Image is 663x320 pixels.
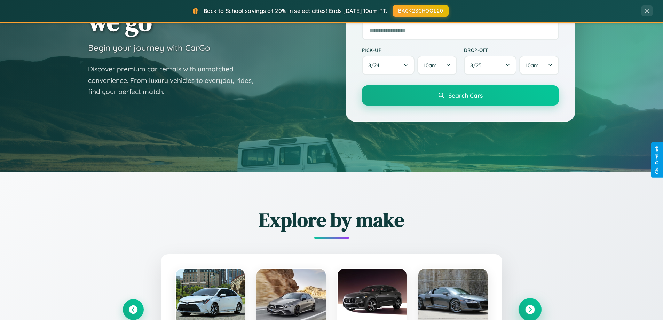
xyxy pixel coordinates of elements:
label: Drop-off [464,47,559,53]
button: 8/25 [464,56,517,75]
span: 10am [526,62,539,69]
button: 8/24 [362,56,415,75]
span: 10am [424,62,437,69]
h3: Begin your journey with CarGo [88,42,210,53]
button: 10am [519,56,559,75]
h2: Explore by make [123,206,540,233]
p: Discover premium car rentals with unmatched convenience. From luxury vehicles to everyday rides, ... [88,63,262,97]
label: Pick-up [362,47,457,53]
span: Back to School savings of 20% in select cities! Ends [DATE] 10am PT. [204,7,387,14]
button: BACK2SCHOOL20 [393,5,449,17]
span: Search Cars [448,92,483,99]
div: Give Feedback [655,146,660,174]
span: 8 / 25 [470,62,485,69]
button: Search Cars [362,85,559,106]
span: 8 / 24 [368,62,383,69]
button: 10am [417,56,457,75]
